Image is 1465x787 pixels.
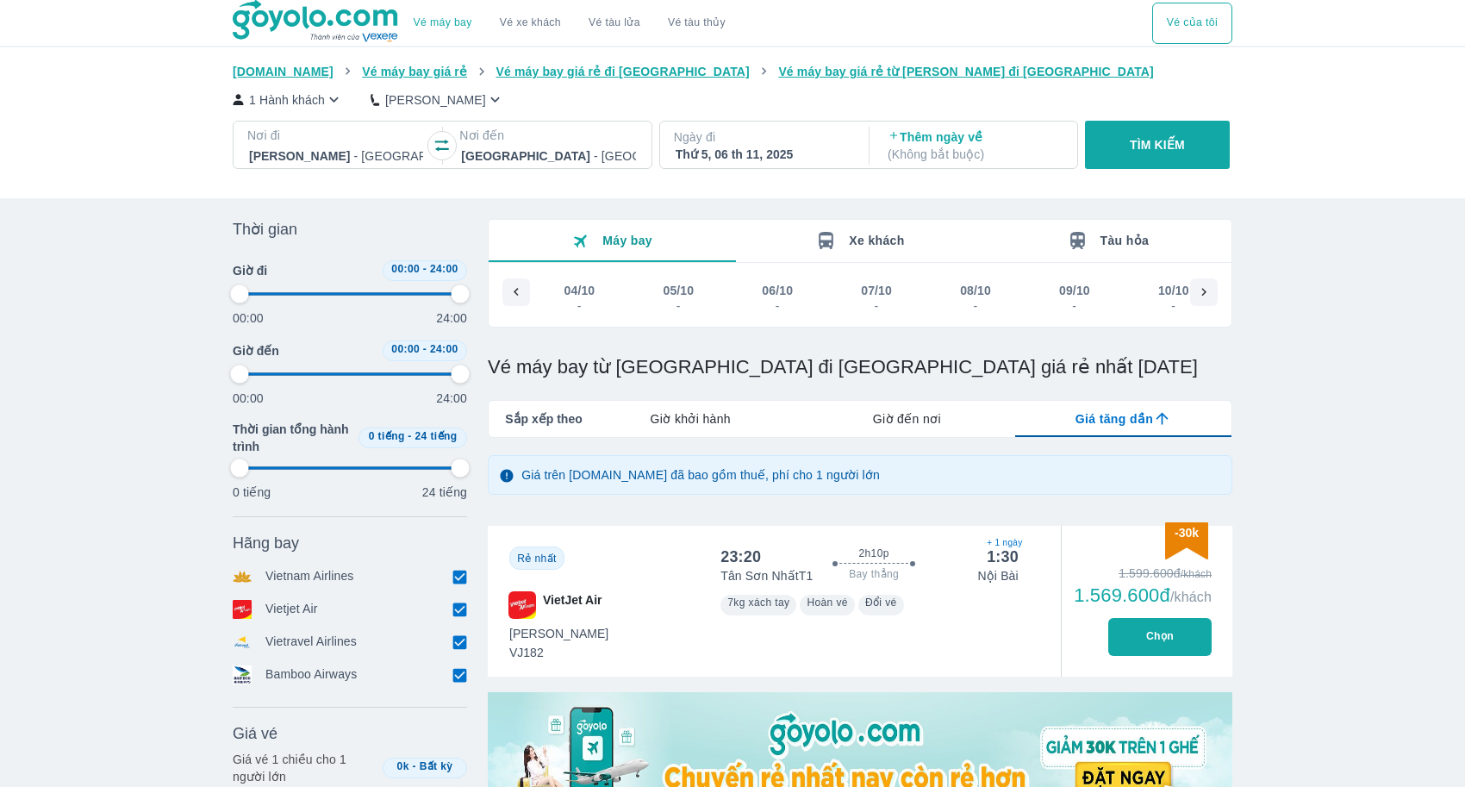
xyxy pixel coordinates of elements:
span: Sắp xếp theo [505,410,583,428]
button: TÌM KIẾM [1085,121,1229,169]
span: Thời gian [233,219,297,240]
p: Vietravel Airlines [265,633,357,652]
button: [PERSON_NAME] [371,91,504,109]
span: [DOMAIN_NAME] [233,65,334,78]
div: 1:30 [987,547,1019,567]
p: 24:00 [436,390,467,407]
span: - [423,263,427,275]
span: VietJet Air [543,591,602,619]
span: 24:00 [430,263,458,275]
div: 10/10 [1158,282,1189,299]
span: Giờ đến nơi [873,410,941,428]
p: Vietnam Airlines [265,567,354,586]
a: Vé máy bay [414,16,472,29]
span: Vé máy bay giá rẻ từ [PERSON_NAME] đi [GEOGRAPHIC_DATA] [778,65,1154,78]
div: choose transportation mode [400,3,739,44]
span: Giờ khởi hành [651,410,731,428]
p: Nơi đến [459,127,637,144]
div: 09/10 [1059,282,1090,299]
span: - [423,343,427,355]
span: 2h10p [858,547,888,560]
div: - [961,299,990,313]
span: [PERSON_NAME] [509,625,608,642]
div: scrollable day and price [530,278,1190,316]
span: Hoàn vé [807,596,848,609]
span: Bất kỳ [420,760,453,772]
p: 24:00 [436,309,467,327]
div: 1.599.600đ [1074,565,1212,582]
span: Giờ đi [233,262,267,279]
span: Vé máy bay giá rẻ [362,65,467,78]
p: [PERSON_NAME] [385,91,486,109]
a: Vé xe khách [500,16,561,29]
div: - [565,299,595,313]
button: 1 Hành khách [233,91,343,109]
p: 00:00 [233,390,264,407]
span: Vé máy bay giá rẻ đi [GEOGRAPHIC_DATA] [496,65,750,78]
div: - [862,299,891,313]
div: 1.569.600đ [1074,585,1212,606]
span: Giờ đến [233,342,279,359]
span: 24 tiếng [415,430,458,442]
div: 07/10 [861,282,892,299]
div: - [1159,299,1188,313]
span: Xe khách [849,234,904,247]
div: 23:20 [720,547,761,567]
span: 00:00 [391,343,420,355]
button: Vé tàu thủy [654,3,739,44]
button: Vé của tôi [1152,3,1232,44]
p: Bamboo Airways [265,665,357,684]
img: discount [1165,522,1208,559]
div: - [763,299,792,313]
span: VJ182 [509,644,608,661]
h1: Vé máy bay từ [GEOGRAPHIC_DATA] đi [GEOGRAPHIC_DATA] giá rẻ nhất [DATE] [488,355,1232,379]
div: Thứ 5, 06 th 11, 2025 [676,146,850,163]
span: - [408,430,411,442]
span: 0 tiếng [369,430,405,442]
p: Giá vé 1 chiều cho 1 người lớn [233,751,376,785]
span: Hãng bay [233,533,299,553]
nav: breadcrumb [233,63,1232,80]
span: 24:00 [430,343,458,355]
div: - [664,299,693,313]
p: Nội Bài [977,567,1018,584]
div: 04/10 [564,282,595,299]
button: Chọn [1108,618,1212,656]
span: Rẻ nhất [517,553,556,565]
span: 0k [397,760,409,772]
p: Ngày đi [674,128,851,146]
span: + 1 ngày [987,536,1019,550]
span: Máy bay [602,234,652,247]
p: Thêm ngày về [888,128,1062,163]
p: 1 Hành khách [249,91,325,109]
span: - [413,760,416,772]
p: Tân Sơn Nhất T1 [720,567,813,584]
div: 06/10 [762,282,793,299]
div: lab API tabs example [583,401,1231,437]
div: choose transportation mode [1152,3,1232,44]
span: /khách [1170,590,1212,604]
span: Giá tăng dần [1075,410,1153,428]
span: 7kg xách tay [727,596,789,609]
p: Vietjet Air [265,600,318,619]
p: ( Không bắt buộc ) [888,146,1062,163]
span: -30k [1175,526,1199,540]
div: 05/10 [663,282,694,299]
a: Vé tàu lửa [575,3,654,44]
span: Thời gian tổng hành trình [233,421,352,455]
span: Giá vé [233,723,277,744]
p: TÌM KIẾM [1130,136,1185,153]
div: 08/10 [960,282,991,299]
p: 00:00 [233,309,264,327]
p: 24 tiếng [422,484,467,501]
p: Giá trên [DOMAIN_NAME] đã bao gồm thuế, phí cho 1 người lớn [521,466,880,484]
p: 0 tiếng [233,484,271,501]
div: - [1060,299,1089,313]
span: Tàu hỏa [1100,234,1150,247]
span: 00:00 [391,263,420,275]
span: Đổi vé [865,596,897,609]
img: VJ [508,591,536,619]
p: Nơi đi [247,127,425,144]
